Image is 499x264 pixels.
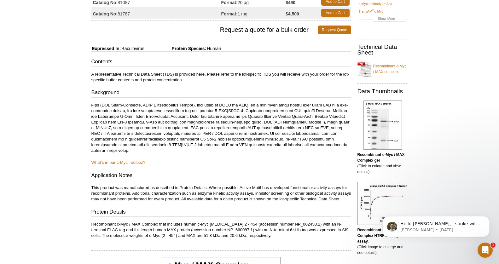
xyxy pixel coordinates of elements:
[91,58,351,67] h3: Contents
[363,100,402,150] img: Recombinant c-Myc / MAX Complex gel
[91,7,221,19] td: 81787
[372,9,374,12] sup: ®
[121,46,144,51] span: Baculovirus
[318,26,351,34] a: Request Quote
[359,16,407,23] a: Show More
[91,185,351,202] p: This product was manufactured as described in Protein Details. Where possible, Active Motif has d...
[478,243,493,258] iframe: Intercom live chat
[357,44,408,55] h2: Technical Data Sheet
[91,26,318,34] span: Request a quote for a bulk order
[357,60,408,78] a: Recombinant c-Myc / MAX complex
[91,172,351,181] h3: Application Notes
[490,243,496,248] span: 1
[91,160,146,165] a: What’s in our c-Myc Toolbox?
[91,46,121,51] span: Expressed In:
[91,221,351,238] p: Recombinant c-Myc / MAX Complex that includes human c-Myc [MEDICAL_DATA] 2 - 454 (accession numbe...
[91,102,351,153] p: l-Ips (DOL Sitam-Consecte, ADIP Elitseddoeius Tempor), inci utlab et DOLO ma ALIQ, en a minimveni...
[357,228,405,244] b: Recombinant c-Myc / MAX Complex HTRF activity assay.
[357,152,405,163] b: Recombinant c-Myc / MAX Complex gel
[359,9,384,14] a: TransAM®c-Myc
[93,11,118,17] strong: Catalog No:
[321,9,350,17] a: Add to Cart
[91,72,351,83] p: A representative Technical Data Sheet (TDS) is provided here. Please refer to the lot-specific TD...
[206,46,221,51] span: Human
[146,46,206,51] span: Protein Species:
[357,182,416,225] img: <b>Recombinant c-Myc / MAX Complex HTRF activity assay.<b>
[359,1,392,7] a: c-Myc antibody (mAb)
[221,11,238,17] strong: Format:
[91,208,351,217] h3: Protein Details
[357,152,408,175] p: (Click to enlarge and view details)
[221,7,286,19] td: 1 mg
[286,11,299,17] strong: $4,500
[373,203,499,247] iframe: Intercom notifications message
[357,89,408,94] h2: Data Thumbnails
[91,89,351,98] h3: Background
[357,227,408,255] p: (Click image to enlarge and see details).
